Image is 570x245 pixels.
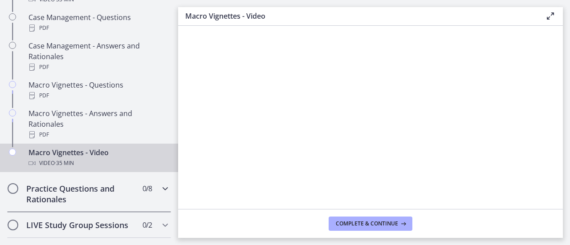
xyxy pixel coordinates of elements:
span: 0 / 8 [142,183,152,194]
div: Macro Vignettes - Questions [28,80,167,101]
div: Case Management - Questions [28,12,167,33]
span: 0 / 2 [142,220,152,230]
h2: LIVE Study Group Sessions [26,220,135,230]
h2: Practice Questions and Rationales [26,183,135,205]
iframe: Video Lesson [178,26,563,207]
div: Macro Vignettes - Answers and Rationales [28,108,167,140]
div: PDF [28,23,167,33]
span: · 35 min [55,158,74,169]
div: PDF [28,90,167,101]
div: Case Management - Answers and Rationales [28,40,167,72]
span: Complete & continue [336,220,398,227]
div: PDF [28,129,167,140]
div: Video [28,158,167,169]
div: Macro Vignettes - Video [28,147,167,169]
h3: Macro Vignettes - Video [185,11,531,21]
button: Complete & continue [329,217,412,231]
div: PDF [28,62,167,72]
